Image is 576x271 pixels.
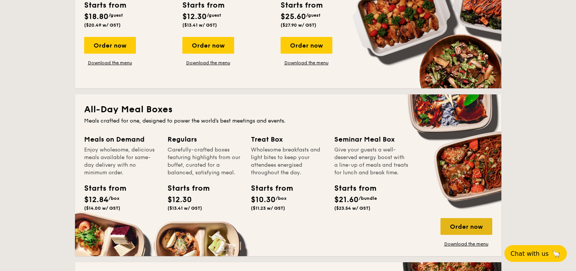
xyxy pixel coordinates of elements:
div: Treat Box [251,134,325,145]
span: /box [276,196,287,201]
span: ($13.41 w/ GST) [182,22,217,28]
span: ($11.23 w/ GST) [251,206,285,211]
a: Download the menu [440,241,492,247]
div: Meals on Demand [84,134,158,145]
span: Chat with us [511,250,549,257]
span: ($13.41 w/ GST) [168,206,202,211]
div: Carefully-crafted boxes featuring highlights from our buffet, curated for a balanced, satisfying ... [168,146,242,177]
span: $25.60 [281,12,306,21]
div: Order now [440,218,492,235]
span: $12.30 [182,12,207,21]
div: Order now [182,37,234,54]
span: ($14.00 w/ GST) [84,206,120,211]
h2: All-Day Meal Boxes [84,104,492,116]
a: Download the menu [281,60,332,66]
span: ($20.49 w/ GST) [84,22,121,28]
span: $18.80 [84,12,108,21]
span: /box [108,196,120,201]
span: $21.60 [334,195,359,204]
a: Download the menu [84,60,136,66]
div: Starts from [84,183,118,194]
span: ($23.54 w/ GST) [334,206,370,211]
span: /guest [108,13,123,18]
div: Seminar Meal Box [334,134,408,145]
span: /bundle [359,196,377,201]
span: $10.30 [251,195,276,204]
div: Starts from [168,183,202,194]
div: Starts from [334,183,369,194]
div: Wholesome breakfasts and light bites to keep your attendees energised throughout the day. [251,146,325,177]
div: Order now [84,37,136,54]
div: Meals crafted for one, designed to power the world's best meetings and events. [84,117,492,125]
span: /guest [207,13,221,18]
span: /guest [306,13,321,18]
span: $12.30 [168,195,192,204]
span: 🦙 [552,249,561,258]
button: Chat with us🦙 [504,245,567,262]
div: Regulars [168,134,242,145]
div: Give your guests a well-deserved energy boost with a line-up of meals and treats for lunch and br... [334,146,408,177]
span: $12.84 [84,195,108,204]
div: Order now [281,37,332,54]
a: Download the menu [182,60,234,66]
div: Starts from [251,183,285,194]
div: Enjoy wholesome, delicious meals available for same-day delivery with no minimum order. [84,146,158,177]
span: ($27.90 w/ GST) [281,22,316,28]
